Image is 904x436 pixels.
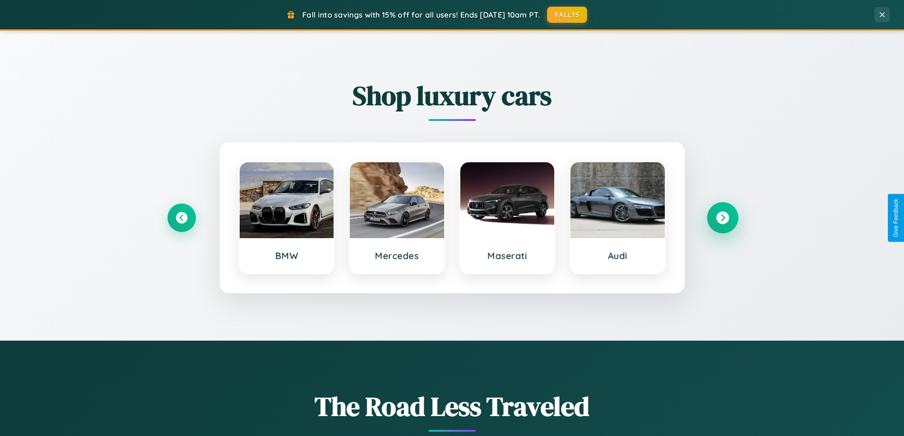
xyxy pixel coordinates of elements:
h3: BMW [249,250,325,261]
h1: The Road Less Traveled [168,388,737,425]
button: FALL15 [547,7,587,23]
h3: Maserati [470,250,545,261]
h3: Audi [580,250,655,261]
h2: Shop luxury cars [168,77,737,114]
h3: Mercedes [359,250,435,261]
div: Give Feedback [893,199,899,237]
span: Fall into savings with 15% off for all users! Ends [DATE] 10am PT. [302,10,540,19]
